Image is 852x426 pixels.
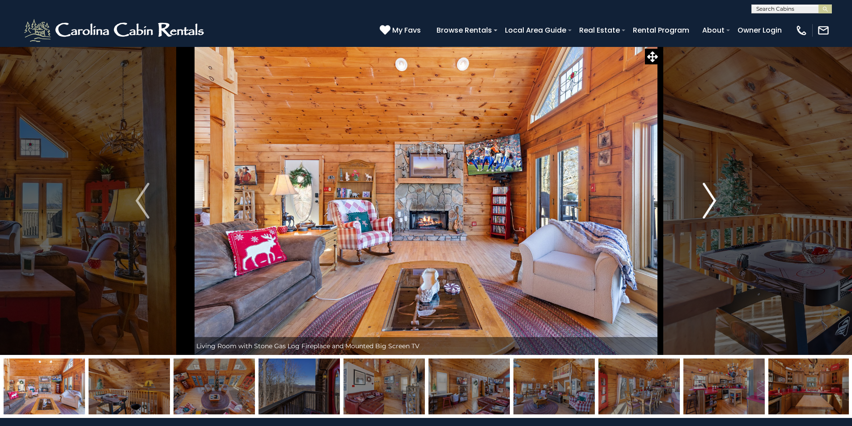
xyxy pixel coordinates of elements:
div: Living Room with Stone Gas Log Fireplace and Mounted Big Screen TV [192,337,661,355]
img: 163281241 [513,359,595,414]
a: Rental Program [628,22,694,38]
img: 163281218 [683,359,765,414]
img: 163281217 [598,359,680,414]
img: arrow [703,183,716,219]
a: Browse Rentals [432,22,496,38]
button: Previous [93,46,191,355]
a: My Favs [380,25,423,36]
span: My Favs [392,25,421,36]
img: 163281214 [174,359,255,414]
img: 163281212 [4,359,85,414]
button: Next [660,46,759,355]
img: 163281240 [428,359,510,414]
img: 163281213 [89,359,170,414]
img: 163281215 [259,359,340,414]
img: 163281219 [768,359,850,414]
img: 163281216 [343,359,425,414]
a: Real Estate [575,22,624,38]
img: mail-regular-white.png [817,24,830,37]
a: Owner Login [733,22,786,38]
a: Local Area Guide [500,22,571,38]
a: About [698,22,729,38]
img: White-1-2.png [22,17,208,44]
img: phone-regular-white.png [795,24,808,37]
img: arrow [136,183,149,219]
